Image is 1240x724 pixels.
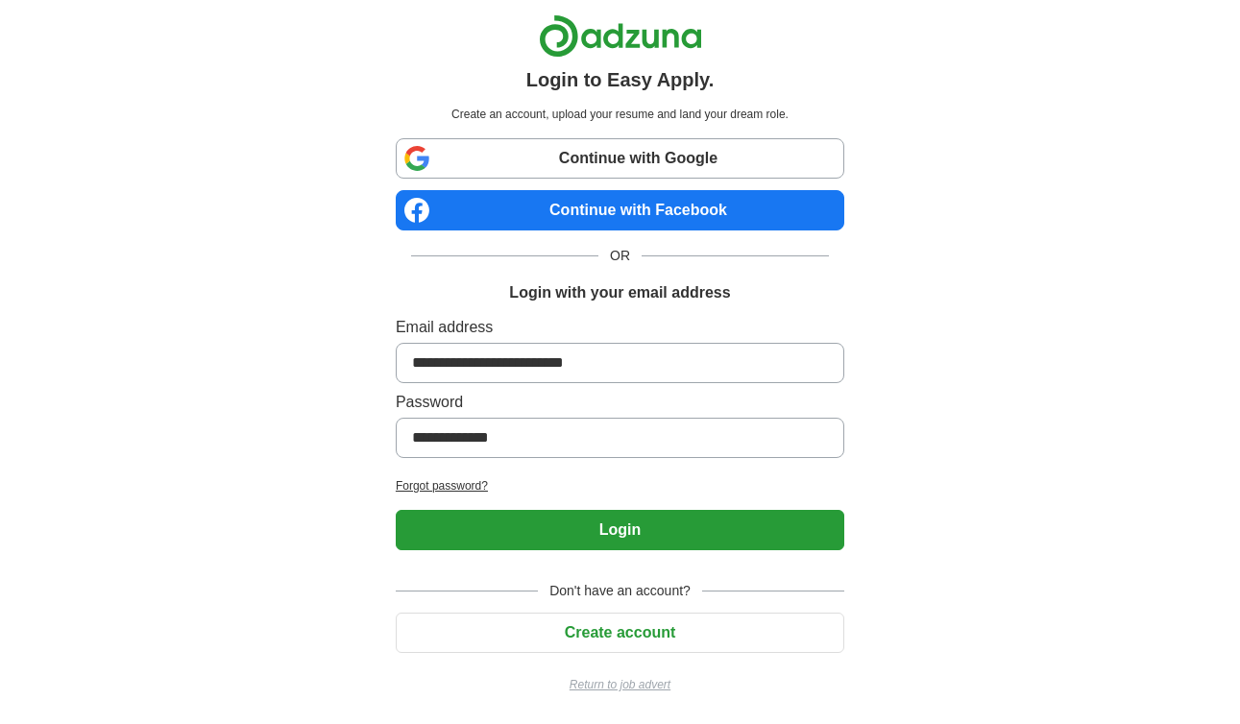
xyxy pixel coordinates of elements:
a: Create account [396,624,844,640]
p: Create an account, upload your resume and land your dream role. [400,106,840,123]
span: Don't have an account? [538,581,702,601]
a: Continue with Google [396,138,844,179]
h1: Login with your email address [509,281,730,304]
a: Continue with Facebook [396,190,844,230]
h1: Login to Easy Apply. [526,65,715,94]
img: Adzuna logo [539,14,702,58]
label: Password [396,391,844,414]
a: Forgot password? [396,477,844,495]
button: Create account [396,613,844,653]
a: Return to job advert [396,676,844,693]
label: Email address [396,316,844,339]
span: OR [598,246,642,266]
button: Login [396,510,844,550]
